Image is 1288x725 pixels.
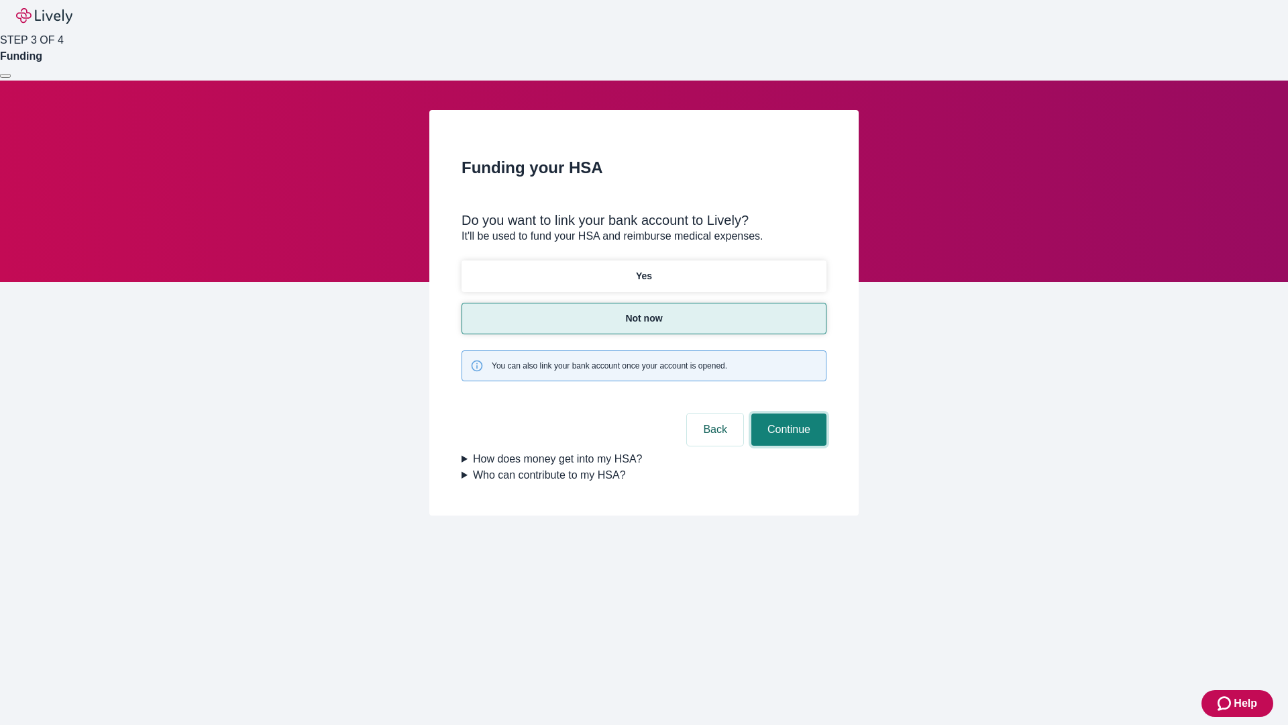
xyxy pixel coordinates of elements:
span: You can also link your bank account once your account is opened. [492,360,727,372]
img: Lively [16,8,72,24]
button: Back [687,414,743,446]
summary: Who can contribute to my HSA? [462,467,826,483]
div: Do you want to link your bank account to Lively? [462,212,826,228]
p: It'll be used to fund your HSA and reimburse medical expenses. [462,228,826,244]
h2: Funding your HSA [462,156,826,180]
button: Continue [751,414,826,446]
button: Not now [462,303,826,334]
button: Yes [462,260,826,292]
p: Not now [625,311,662,326]
svg: Zendesk support icon [1218,695,1234,712]
span: Help [1234,695,1257,712]
summary: How does money get into my HSA? [462,451,826,467]
p: Yes [636,269,652,283]
button: Zendesk support iconHelp [1201,690,1273,717]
